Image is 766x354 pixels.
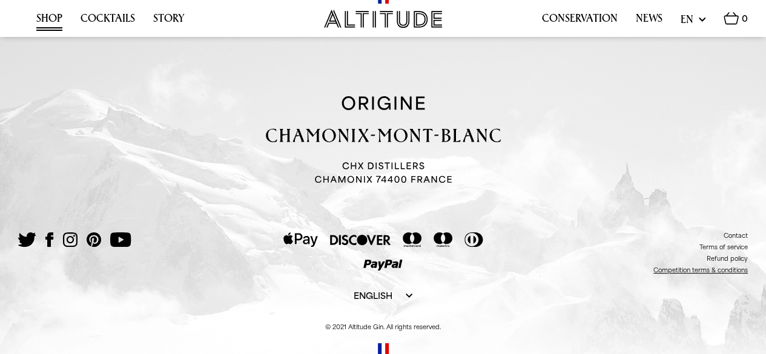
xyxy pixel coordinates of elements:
[45,232,54,247] img: Facebook
[403,232,421,247] img: Mastercard
[266,96,501,183] img: Translation missing: en.origin_alt
[724,12,739,25] img: Basket
[363,260,403,270] img: PayPal
[724,12,748,31] a: 0
[63,232,78,247] img: Instagram
[464,232,483,247] img: Diners Club
[699,243,748,251] a: Terms of service
[18,323,748,331] p: © 2021 Altitude Gin. All rights reserved.
[724,232,748,239] a: Contact
[110,232,131,247] img: YouTube
[653,266,748,274] a: Competition terms & conditions
[707,255,748,262] a: Refund policy
[330,235,391,246] img: Discover
[36,12,62,31] a: Shop
[434,232,452,247] img: Maestro
[153,12,185,31] a: Story
[283,232,318,247] img: Apple Pay
[81,12,135,31] a: Cocktails
[378,343,389,354] img: French flag
[542,12,618,31] a: Conservation
[18,232,36,247] img: Twitter
[324,10,442,28] img: Altitude Gin
[87,232,101,247] img: Pinterest
[636,12,662,31] a: News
